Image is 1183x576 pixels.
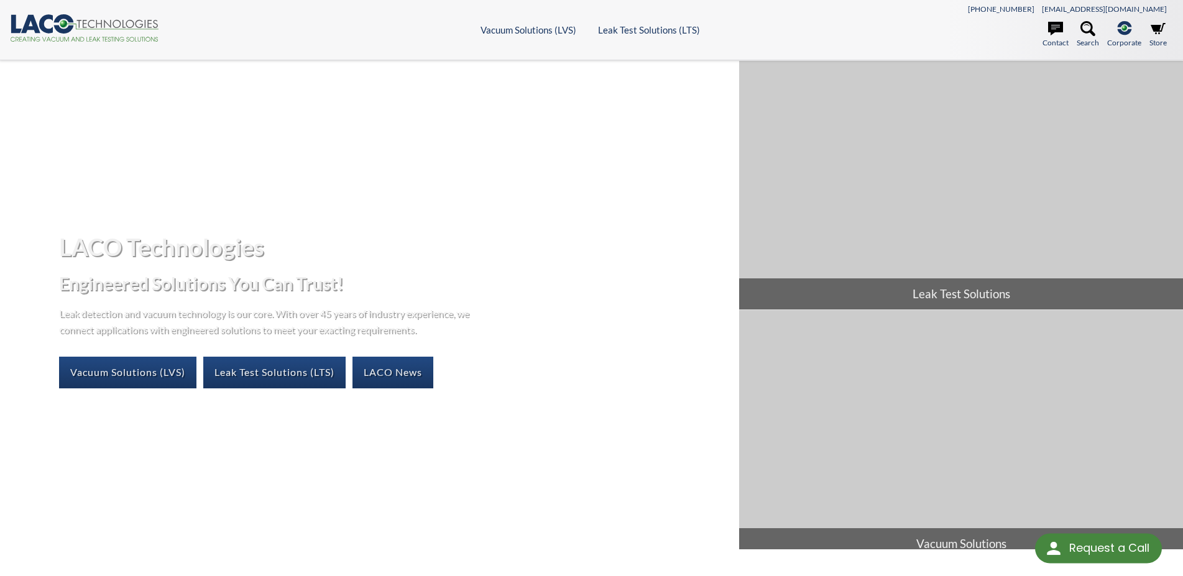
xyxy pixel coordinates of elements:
[1107,37,1141,48] span: Corporate
[1077,21,1099,48] a: Search
[739,278,1183,309] span: Leak Test Solutions
[59,272,729,295] h2: Engineered Solutions You Can Trust!
[1069,534,1149,562] div: Request a Call
[739,310,1183,559] a: Vacuum Solutions
[59,232,729,262] h1: LACO Technologies
[968,4,1034,14] a: [PHONE_NUMBER]
[1043,21,1069,48] a: Contact
[59,357,196,388] a: Vacuum Solutions (LVS)
[481,24,576,35] a: Vacuum Solutions (LVS)
[1042,4,1167,14] a: [EMAIL_ADDRESS][DOMAIN_NAME]
[739,61,1183,309] a: Leak Test Solutions
[352,357,433,388] a: LACO News
[1149,21,1167,48] a: Store
[739,528,1183,559] span: Vacuum Solutions
[203,357,346,388] a: Leak Test Solutions (LTS)
[59,305,476,337] p: Leak detection and vacuum technology is our core. With over 45 years of industry experience, we c...
[598,24,700,35] a: Leak Test Solutions (LTS)
[1035,534,1162,564] div: Request a Call
[1044,539,1064,559] img: round button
